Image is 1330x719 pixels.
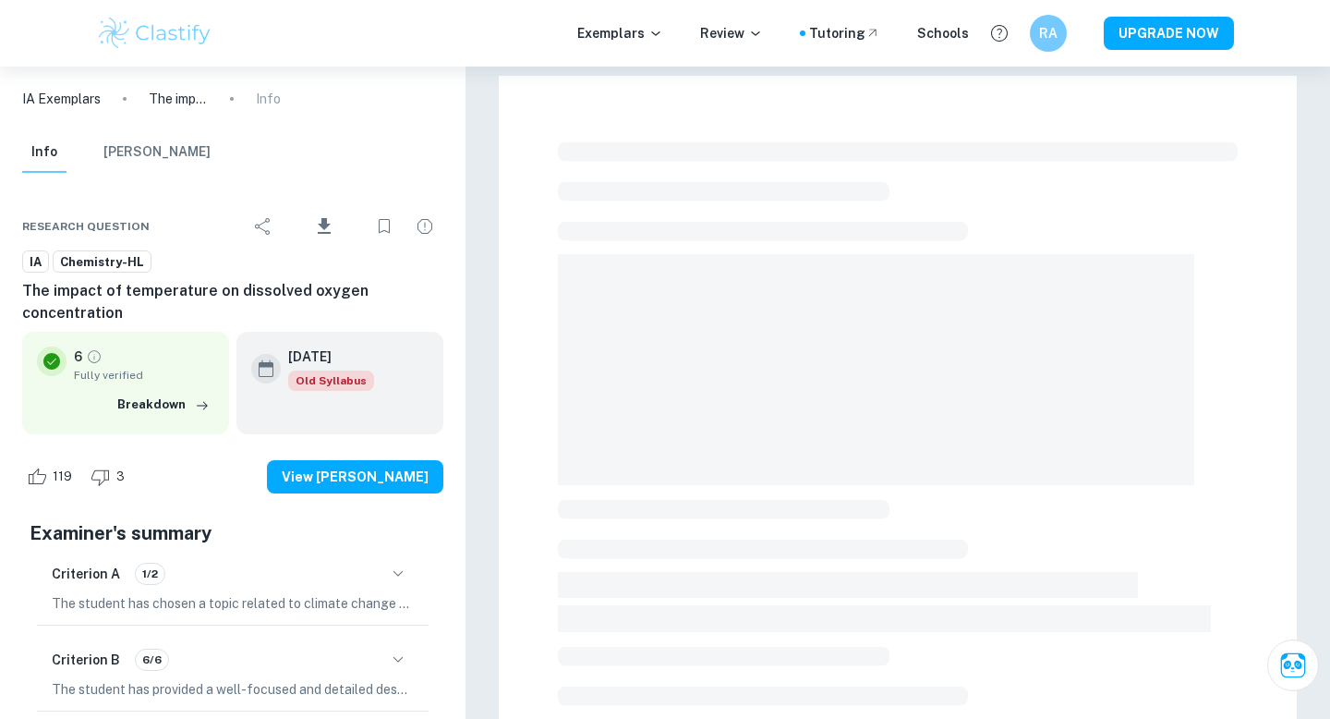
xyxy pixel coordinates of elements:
[113,391,214,419] button: Breakdown
[288,347,359,367] h6: [DATE]
[53,250,151,274] a: Chemistry-HL
[366,208,403,245] div: Bookmark
[30,519,436,547] h5: Examiner's summary
[288,371,374,391] div: Starting from the May 2025 session, the Chemistry IA requirements have changed. It's OK to refer ...
[22,462,82,492] div: Like
[917,23,969,43] a: Schools
[256,89,281,109] p: Info
[86,348,103,365] a: Grade fully verified
[1038,23,1059,43] h6: RA
[52,593,414,614] p: The student has chosen a topic related to climate change and has justified its global significanc...
[103,132,211,173] button: [PERSON_NAME]
[285,202,362,250] div: Download
[577,23,663,43] p: Exemplars
[22,280,443,324] h6: The impact of temperature on dissolved oxygen concentration
[52,679,414,700] p: The student has provided a well-focused and detailed description of the aim of the experiment, wh...
[54,253,151,272] span: Chemistry-HL
[52,564,120,584] h6: Criterion A
[1030,15,1067,52] button: RA
[809,23,880,43] a: Tutoring
[267,460,443,494] button: View [PERSON_NAME]
[984,18,1015,49] button: Help and Feedback
[22,218,150,235] span: Research question
[22,89,101,109] a: IA Exemplars
[1104,17,1234,50] button: UPGRADE NOW
[42,468,82,486] span: 119
[74,367,214,384] span: Fully verified
[700,23,763,43] p: Review
[245,208,282,245] div: Share
[96,15,213,52] img: Clastify logo
[106,468,135,486] span: 3
[149,89,208,109] p: The impact of temperature on dissolved oxygen concentration
[22,250,49,274] a: IA
[406,208,443,245] div: Report issue
[1267,640,1319,691] button: Ask Clai
[23,253,48,272] span: IA
[136,652,168,668] span: 6/6
[136,566,164,582] span: 1/2
[74,347,82,367] p: 6
[288,371,374,391] span: Old Syllabus
[86,462,135,492] div: Dislike
[52,650,120,670] h6: Criterion B
[22,132,66,173] button: Info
